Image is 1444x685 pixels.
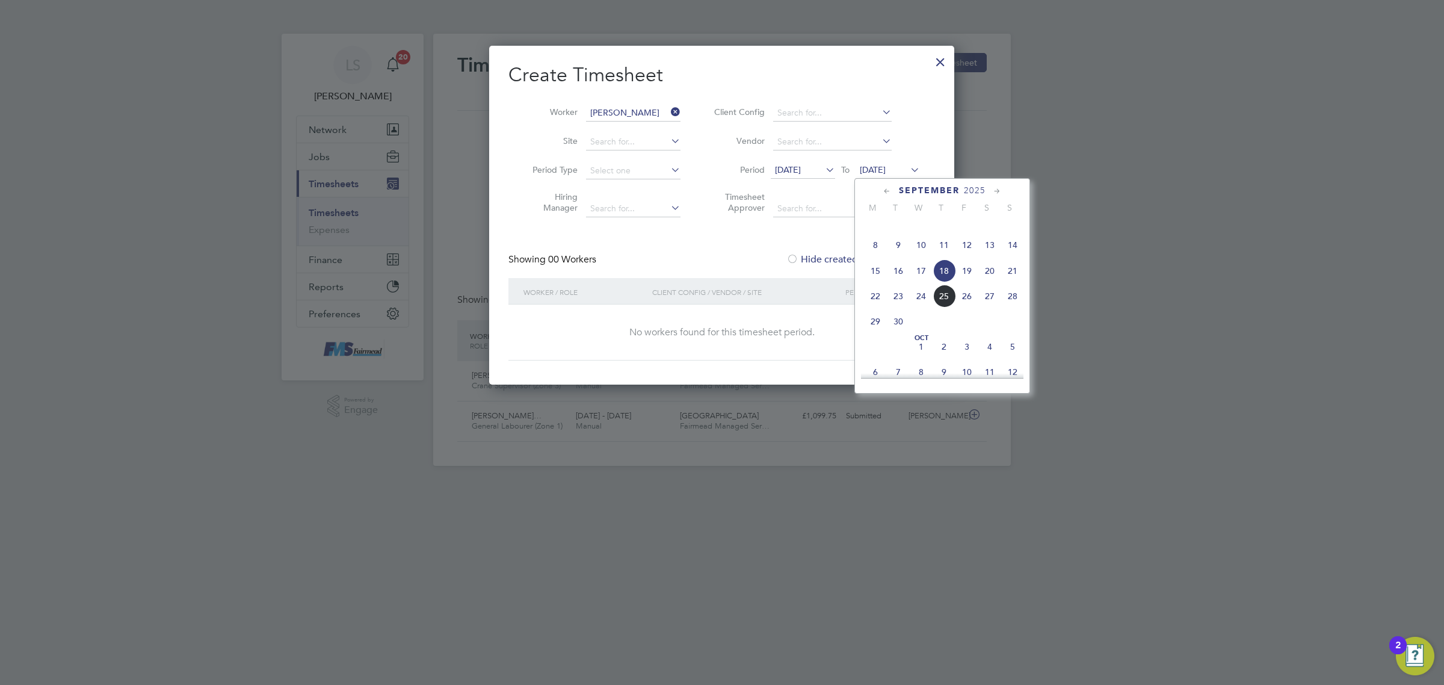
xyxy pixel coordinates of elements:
span: 25 [933,285,955,308]
span: 8 [864,234,887,256]
input: Search for... [586,105,680,122]
span: 8 [910,361,933,383]
span: 21 [1001,259,1024,282]
div: Worker / Role [520,278,649,306]
span: 00 Workers [548,253,596,265]
span: 26 [955,285,978,308]
span: 18 [933,259,955,282]
span: 27 [978,285,1001,308]
span: 14 [1001,234,1024,256]
span: 29 [864,310,887,333]
input: Search for... [586,200,680,217]
input: Select one [586,163,680,179]
span: 22 [864,285,887,308]
span: 15 [864,259,887,282]
label: Worker [523,107,578,117]
input: Search for... [773,105,892,122]
span: 9 [887,234,910,256]
div: Period [842,278,923,306]
span: 19 [955,259,978,282]
span: 2025 [964,185,986,196]
div: Showing [508,253,599,266]
span: 10 [955,361,978,383]
span: F [952,202,975,213]
span: 20 [978,259,1001,282]
h2: Create Timesheet [508,63,935,88]
div: 2 [1395,645,1401,661]
span: 5 [1001,335,1024,358]
span: Oct [910,335,933,341]
span: 16 [887,259,910,282]
label: Hide created timesheets [786,253,909,265]
button: Open Resource Center, 2 new notifications [1396,637,1434,675]
span: 2 [933,335,955,358]
span: 30 [887,310,910,333]
label: Period Type [523,164,578,175]
span: 17 [910,259,933,282]
span: [DATE] [775,164,801,175]
input: Search for... [586,134,680,150]
span: 13 [978,234,1001,256]
span: 4 [978,335,1001,358]
span: 12 [1001,361,1024,383]
label: Vendor [711,135,765,146]
span: 23 [887,285,910,308]
span: T [930,202,952,213]
span: 9 [933,361,955,383]
div: Client Config / Vendor / Site [649,278,842,306]
span: 6 [864,361,887,383]
span: 12 [955,234,978,256]
div: No workers found for this timesheet period. [520,326,923,339]
input: Search for... [773,134,892,150]
span: 28 [1001,285,1024,308]
input: Search for... [773,200,892,217]
span: 1 [910,335,933,358]
span: 11 [978,361,1001,383]
label: Client Config [711,107,765,117]
span: 7 [887,361,910,383]
span: [DATE] [860,164,886,175]
span: To [838,162,853,178]
span: 11 [933,234,955,256]
span: 10 [910,234,933,256]
span: 24 [910,285,933,308]
span: September [899,185,960,196]
span: T [884,202,907,213]
label: Hiring Manager [523,191,578,213]
span: M [861,202,884,213]
span: S [998,202,1021,213]
label: Period [711,164,765,175]
span: S [975,202,998,213]
label: Site [523,135,578,146]
span: 3 [955,335,978,358]
span: W [907,202,930,213]
label: Timesheet Approver [711,191,765,213]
